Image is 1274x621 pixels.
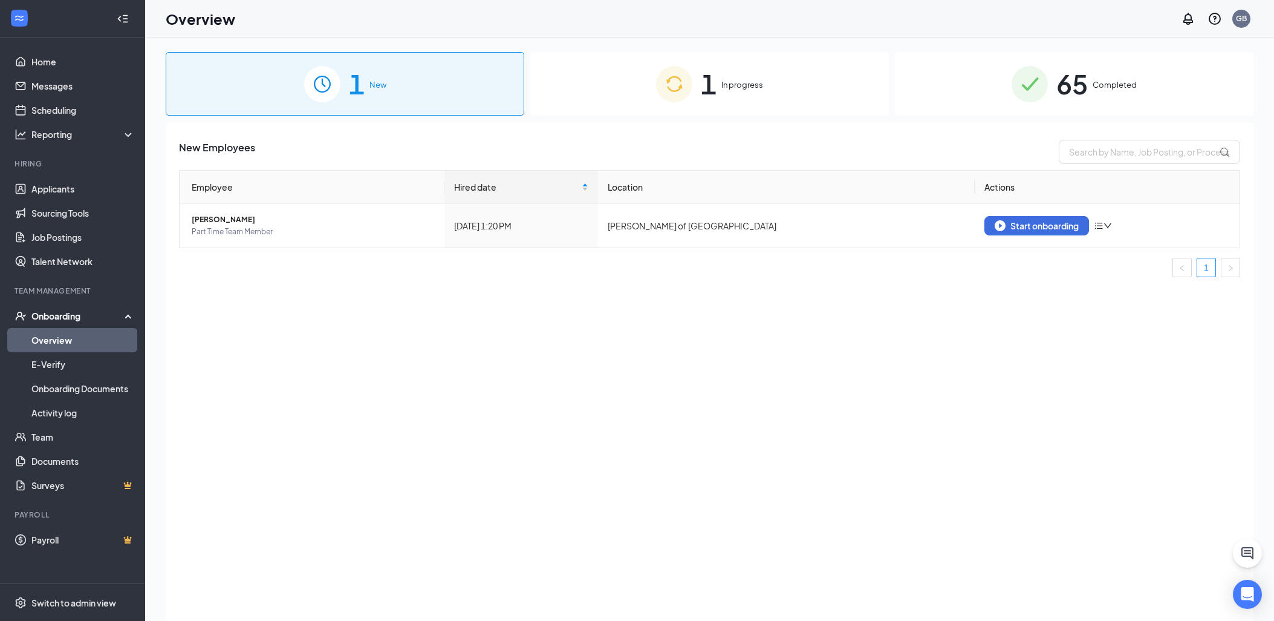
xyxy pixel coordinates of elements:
[192,214,435,226] span: [PERSON_NAME]
[31,249,135,274] a: Talent Network
[454,219,588,232] div: [DATE] 1:20 PM
[31,328,135,352] a: Overview
[701,63,717,105] span: 1
[1197,258,1215,277] a: 1
[1227,264,1234,272] span: right
[369,79,386,91] span: New
[1197,258,1216,277] li: 1
[1178,264,1186,272] span: left
[15,286,132,296] div: Team Management
[1059,140,1240,164] input: Search by Name, Job Posting, or Process
[31,128,135,140] div: Reporting
[31,50,135,74] a: Home
[192,226,435,238] span: Part Time Team Member
[349,63,365,105] span: 1
[598,171,974,204] th: Location
[1181,11,1195,26] svg: Notifications
[1056,63,1088,105] span: 65
[15,510,132,520] div: Payroll
[15,310,27,322] svg: UserCheck
[117,13,129,25] svg: Collapse
[984,216,1089,235] button: Start onboarding
[179,140,255,164] span: New Employees
[1172,258,1192,277] button: left
[1207,11,1222,26] svg: QuestionInfo
[1172,258,1192,277] li: Previous Page
[1221,258,1240,277] li: Next Page
[975,171,1240,204] th: Actions
[1103,222,1112,230] span: down
[31,74,135,98] a: Messages
[166,8,235,29] h1: Overview
[1221,258,1240,277] button: right
[721,79,763,91] span: In progress
[15,128,27,140] svg: Analysis
[31,225,135,249] a: Job Postings
[31,352,135,376] a: E-Verify
[454,180,579,194] span: Hired date
[13,12,25,24] svg: WorkstreamLogo
[31,473,135,498] a: SurveysCrown
[995,220,1079,231] div: Start onboarding
[31,201,135,225] a: Sourcing Tools
[31,177,135,201] a: Applicants
[1240,546,1255,560] svg: ChatActive
[31,310,125,322] div: Onboarding
[31,597,116,609] div: Switch to admin view
[1093,79,1137,91] span: Completed
[15,597,27,609] svg: Settings
[31,528,135,552] a: PayrollCrown
[598,204,974,248] td: [PERSON_NAME] of [GEOGRAPHIC_DATA]
[31,376,135,401] a: Onboarding Documents
[1233,539,1262,568] button: ChatActive
[31,425,135,449] a: Team
[1094,221,1103,231] span: bars
[31,401,135,425] a: Activity log
[1236,13,1247,24] div: GB
[15,159,132,169] div: Hiring
[1233,580,1262,609] div: Open Intercom Messenger
[31,449,135,473] a: Documents
[180,171,444,204] th: Employee
[31,98,135,122] a: Scheduling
